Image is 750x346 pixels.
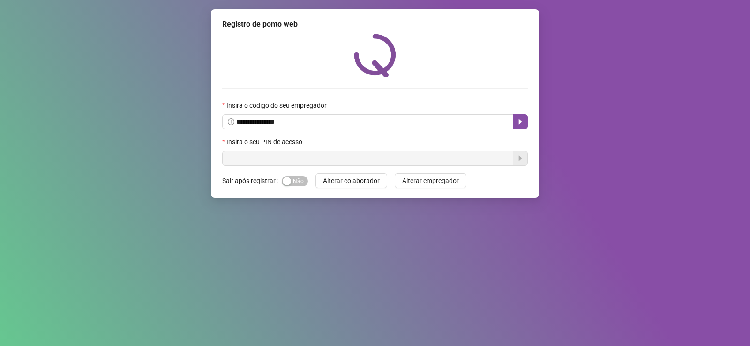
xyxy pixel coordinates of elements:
[323,176,380,186] span: Alterar colaborador
[517,118,524,125] span: caret-right
[222,100,333,110] label: Insira o código do seu empregador
[354,34,396,77] img: QRPoint
[402,176,459,186] span: Alterar empregador
[222,137,308,147] label: Insira o seu PIN de acesso
[228,118,234,125] span: info-circle
[222,173,282,188] label: Sair após registrar
[395,173,466,188] button: Alterar empregador
[315,173,387,188] button: Alterar colaborador
[222,19,528,30] div: Registro de ponto web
